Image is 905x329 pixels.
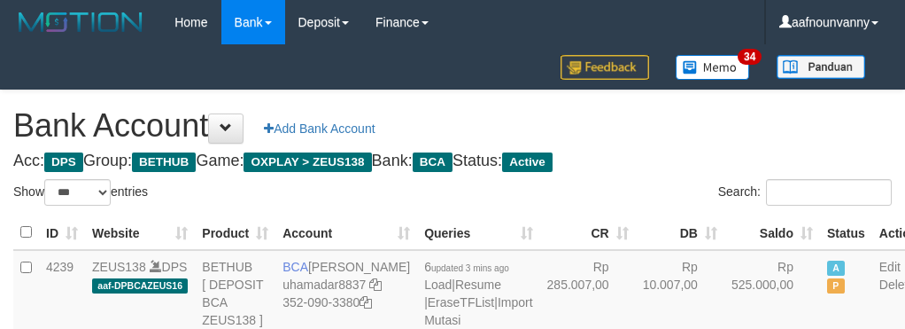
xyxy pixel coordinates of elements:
a: Load [424,278,452,292]
th: ID: activate to sort column ascending [39,215,85,250]
a: 34 [662,44,763,90]
a: EraseTFList [428,295,494,309]
a: Resume [455,278,501,292]
img: MOTION_logo.png [13,9,148,35]
span: aaf-DPBCAZEUS16 [92,278,188,294]
span: BCA [282,260,308,274]
th: DB: activate to sort column ascending [636,215,724,250]
h1: Bank Account [13,108,892,144]
img: panduan.png [777,55,865,79]
h4: Acc: Group: Game: Bank: Status: [13,153,892,170]
span: 6 [424,260,509,274]
a: Edit [879,260,901,274]
span: Active [827,261,845,276]
span: updated 3 mins ago [431,263,509,273]
th: Saldo: activate to sort column ascending [724,215,820,250]
th: Status [820,215,872,250]
a: ZEUS138 [92,260,146,274]
th: CR: activate to sort column ascending [540,215,636,250]
a: Copy 3520903380 to clipboard [360,295,372,309]
span: BETHUB [132,153,196,172]
span: DPS [44,153,83,172]
a: uhamadar8837 [282,278,366,292]
input: Search: [766,179,892,206]
a: Copy uhamadar8837 to clipboard [369,278,382,292]
span: OXPLAY > ZEUS138 [244,153,371,172]
img: Button%20Memo.svg [676,55,750,80]
th: Website: activate to sort column ascending [85,215,195,250]
th: Queries: activate to sort column ascending [417,215,539,250]
label: Search: [718,179,892,206]
span: BCA [413,153,452,172]
a: Add Bank Account [252,114,386,144]
span: | | | [424,260,532,327]
a: Import Mutasi [424,295,532,327]
span: 34 [738,49,762,65]
span: Paused [827,278,845,294]
th: Account: activate to sort column ascending [275,215,417,250]
th: Product: activate to sort column ascending [195,215,275,250]
label: Show entries [13,179,148,206]
select: Showentries [44,179,111,206]
span: Active [502,153,553,172]
img: Feedback.jpg [561,55,649,80]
